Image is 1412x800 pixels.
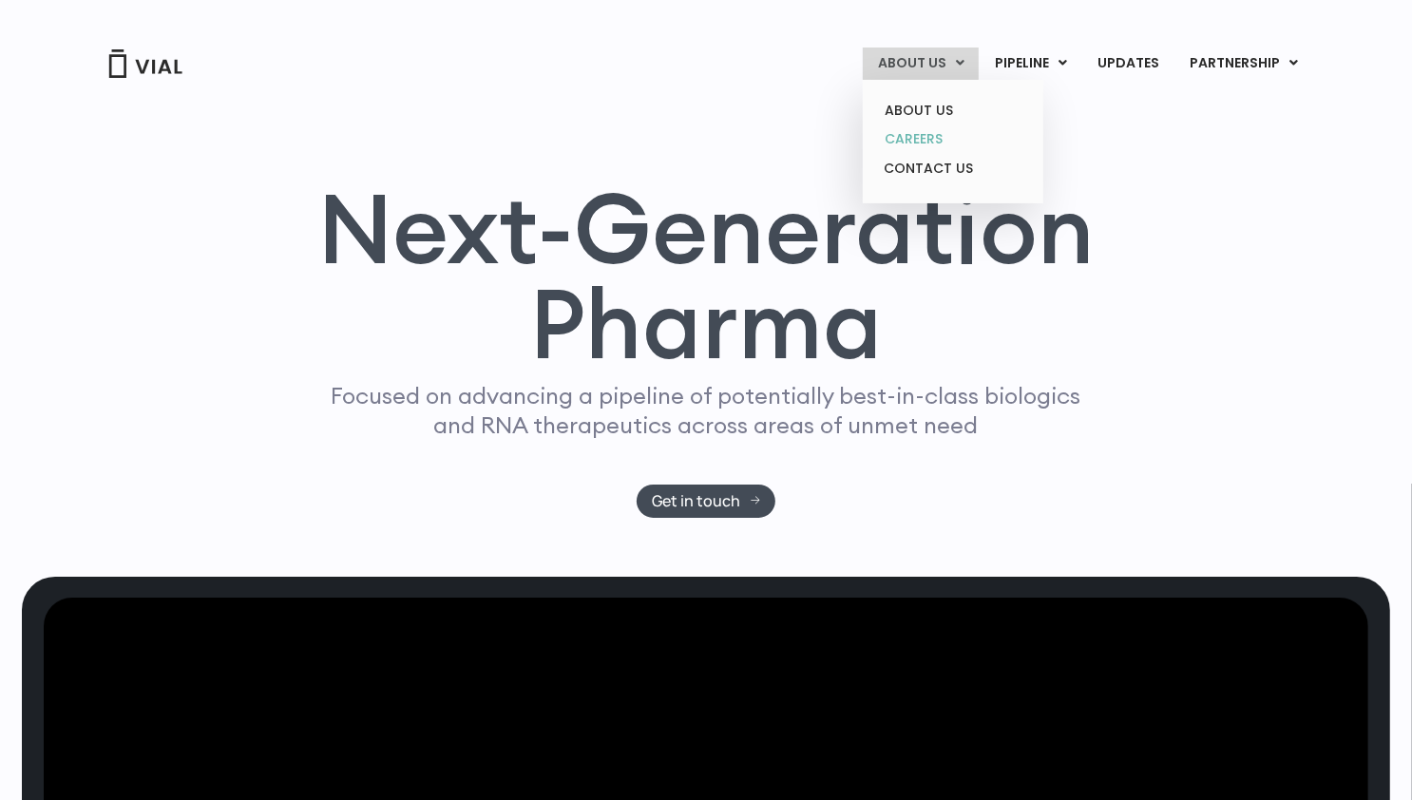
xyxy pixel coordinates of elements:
[869,154,1036,184] a: CONTACT US
[637,485,776,518] a: Get in touch
[863,48,979,80] a: ABOUT USMenu Toggle
[323,381,1089,440] p: Focused on advancing a pipeline of potentially best-in-class biologics and RNA therapeutics acros...
[980,48,1081,80] a: PIPELINEMenu Toggle
[1174,48,1313,80] a: PARTNERSHIPMenu Toggle
[869,96,1036,125] a: ABOUT US
[295,181,1117,372] h1: Next-Generation Pharma
[1082,48,1173,80] a: UPDATES
[652,494,740,508] span: Get in touch
[869,124,1036,154] a: CAREERS
[107,49,183,78] img: Vial Logo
